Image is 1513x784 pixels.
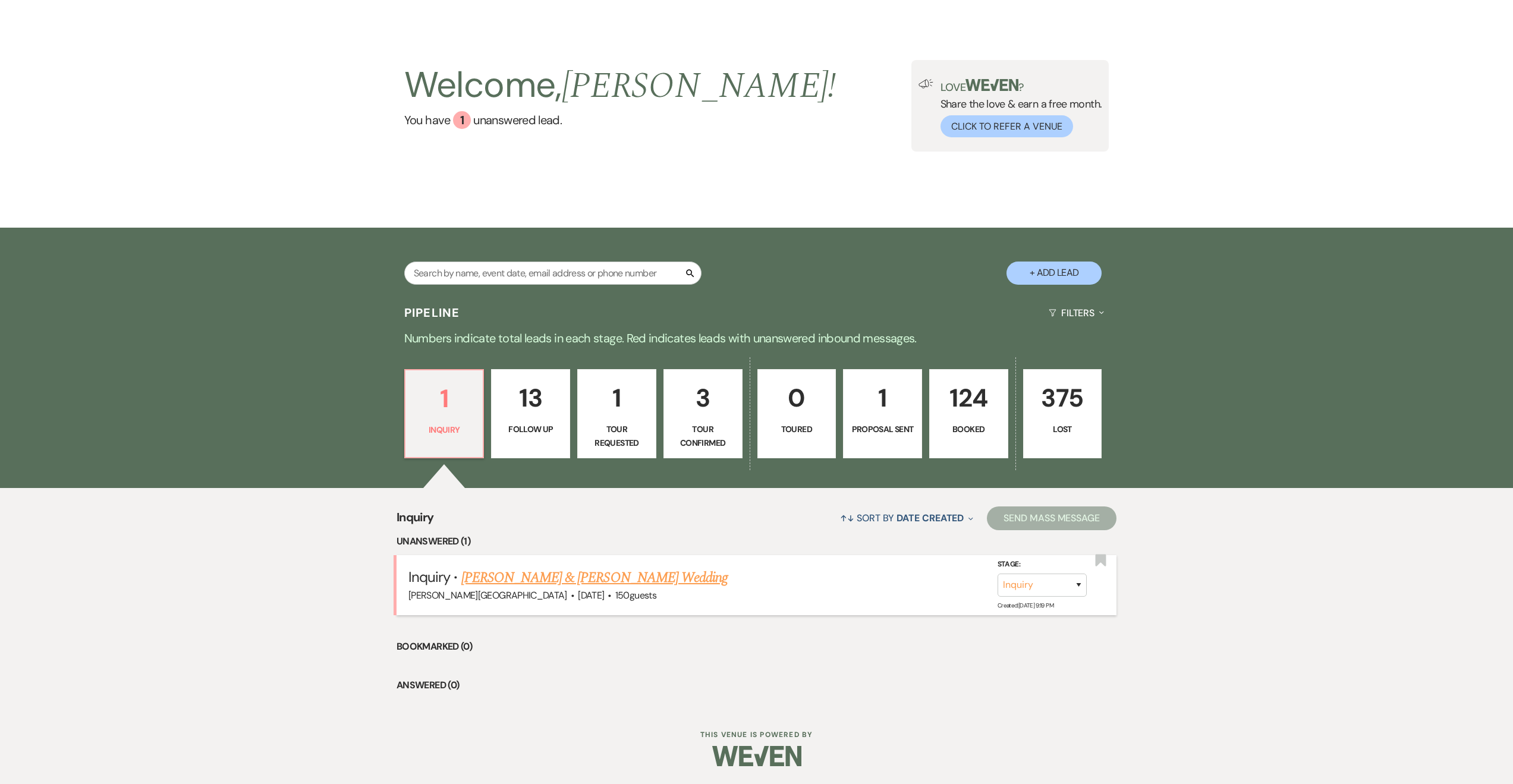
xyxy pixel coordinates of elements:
button: Filters [1044,297,1109,329]
a: You have 1 unanswered lead. [404,111,836,129]
img: Weven Logo [712,735,801,777]
span: [PERSON_NAME][GEOGRAPHIC_DATA] [408,589,567,602]
button: + Add Lead [1006,262,1102,285]
p: 1 [851,378,914,418]
a: [PERSON_NAME] & [PERSON_NAME] Wedding [461,567,728,588]
p: Tour Confirmed [671,423,735,449]
p: 1 [585,378,649,418]
span: Inquiry [408,568,450,586]
a: 1Tour Requested [577,369,656,458]
span: Date Created [897,512,964,524]
a: 0Toured [757,369,836,458]
a: 124Booked [929,369,1008,458]
p: 3 [671,378,735,418]
button: Click to Refer a Venue [940,115,1073,137]
a: 375Lost [1023,369,1102,458]
li: Unanswered (1) [397,534,1116,549]
p: 13 [499,378,562,418]
button: Sort By Date Created [835,502,978,534]
div: Share the love & earn a free month. [933,79,1102,137]
p: Love ? [940,79,1102,93]
label: Stage: [998,558,1087,571]
p: Proposal Sent [851,423,914,436]
p: Numbers indicate total leads in each stage. Red indicates leads with unanswered inbound messages. [329,329,1185,348]
p: 124 [937,378,1001,418]
span: [PERSON_NAME] ! [562,59,836,114]
p: Tour Requested [585,423,649,449]
p: Follow Up [499,423,562,436]
input: Search by name, event date, email address or phone number [404,262,702,285]
p: Booked [937,423,1001,436]
button: Send Mass Message [987,506,1116,530]
li: Answered (0) [397,678,1116,693]
a: 1Inquiry [404,369,485,458]
img: weven-logo-green.svg [965,79,1018,91]
p: Toured [765,423,829,436]
li: Bookmarked (0) [397,639,1116,654]
p: Inquiry [413,423,476,436]
p: Lost [1031,423,1094,436]
p: 0 [765,378,829,418]
img: loud-speaker-illustration.svg [919,79,933,89]
span: Created: [DATE] 9:19 PM [998,602,1053,609]
span: [DATE] [578,589,604,602]
span: Inquiry [397,508,434,534]
p: 375 [1031,378,1094,418]
div: 1 [453,111,471,129]
h3: Pipeline [404,304,460,321]
span: 150 guests [615,589,656,602]
a: 3Tour Confirmed [663,369,743,458]
span: ↑↓ [840,512,854,524]
h2: Welcome, [404,60,836,111]
p: 1 [413,379,476,418]
a: 1Proposal Sent [843,369,922,458]
a: 13Follow Up [491,369,570,458]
